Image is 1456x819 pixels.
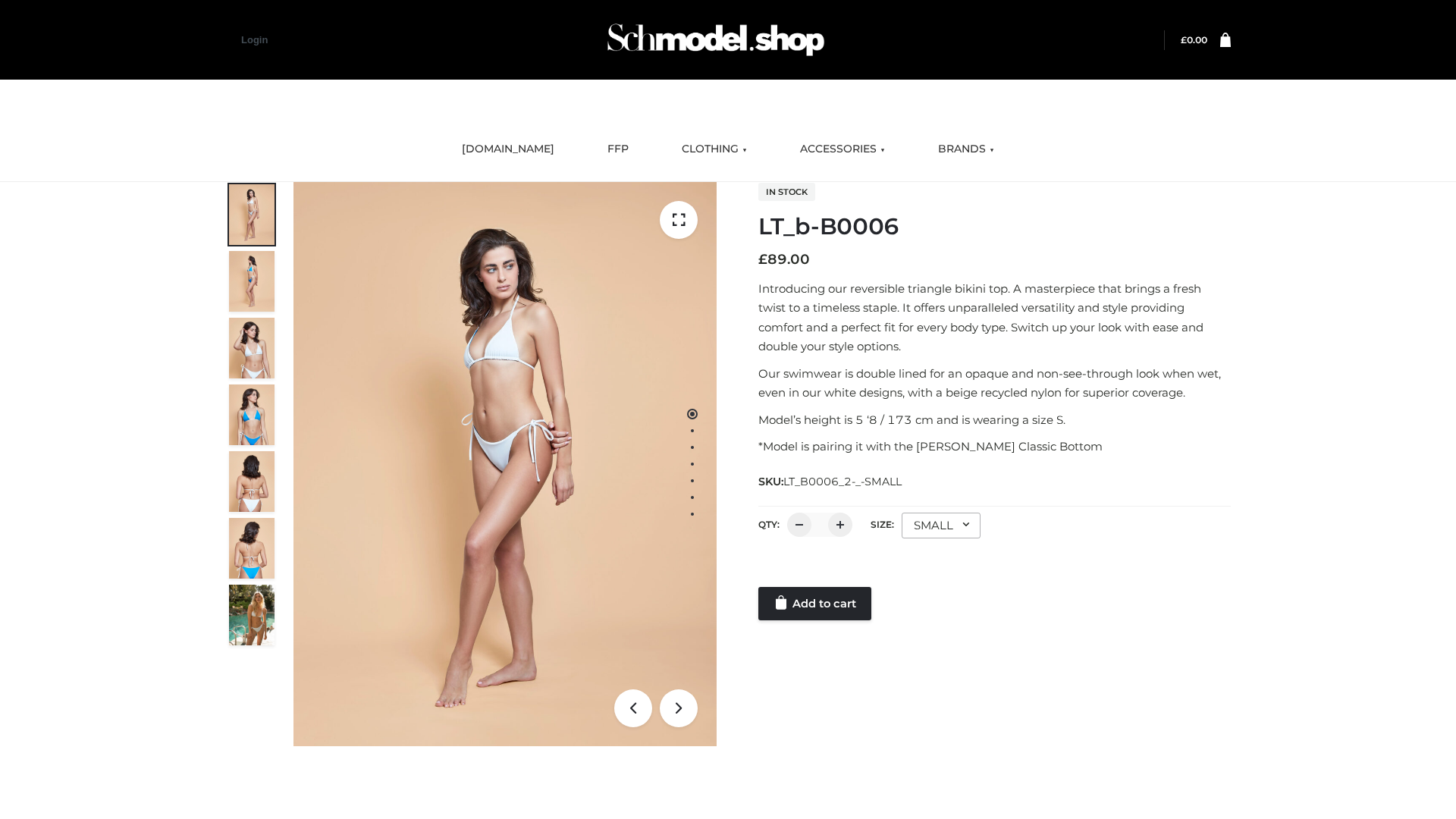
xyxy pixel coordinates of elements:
[789,133,896,166] a: ACCESSORIES
[758,519,780,530] label: QTY:
[758,587,871,620] a: Add to cart
[670,133,758,166] a: CLOTHING
[1181,34,1207,45] a: £0.00
[241,34,268,45] a: Login
[602,10,830,70] img: Schmodel Admin 964
[229,384,275,445] img: ArielClassicBikiniTop_CloudNine_AzureSky_OW114ECO_4-scaled.jpg
[783,475,902,488] span: LT_B0006_2-_-SMALL
[758,213,1231,240] h1: LT_b-B0006
[758,251,810,268] bdi: 89.00
[229,518,275,579] img: ArielClassicBikiniTop_CloudNine_AzureSky_OW114ECO_8-scaled.jpg
[758,183,815,201] span: In stock
[902,513,981,538] div: SMALL
[758,437,1231,457] p: *Model is pairing it with the [PERSON_NAME] Classic Bottom
[229,451,275,512] img: ArielClassicBikiniTop_CloudNine_AzureSky_OW114ECO_7-scaled.jpg
[758,472,903,491] span: SKU:
[871,519,894,530] label: Size:
[758,251,767,268] span: £
[927,133,1006,166] a: BRANDS
[229,318,275,378] img: ArielClassicBikiniTop_CloudNine_AzureSky_OW114ECO_3-scaled.jpg
[1181,34,1187,45] span: £
[596,133,640,166] a: FFP
[1181,34,1207,45] bdi: 0.00
[229,251,275,312] img: ArielClassicBikiniTop_CloudNine_AzureSky_OW114ECO_2-scaled.jpg
[229,184,275,245] img: ArielClassicBikiniTop_CloudNine_AzureSky_OW114ECO_1-scaled.jpg
[293,182,717,746] img: ArielClassicBikiniTop_CloudNine_AzureSky_OW114ECO_1
[229,585,275,645] img: Arieltop_CloudNine_AzureSky2.jpg
[758,410,1231,430] p: Model’s height is 5 ‘8 / 173 cm and is wearing a size S.
[758,279,1231,356] p: Introducing our reversible triangle bikini top. A masterpiece that brings a fresh twist to a time...
[450,133,566,166] a: [DOMAIN_NAME]
[758,364,1231,403] p: Our swimwear is double lined for an opaque and non-see-through look when wet, even in our white d...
